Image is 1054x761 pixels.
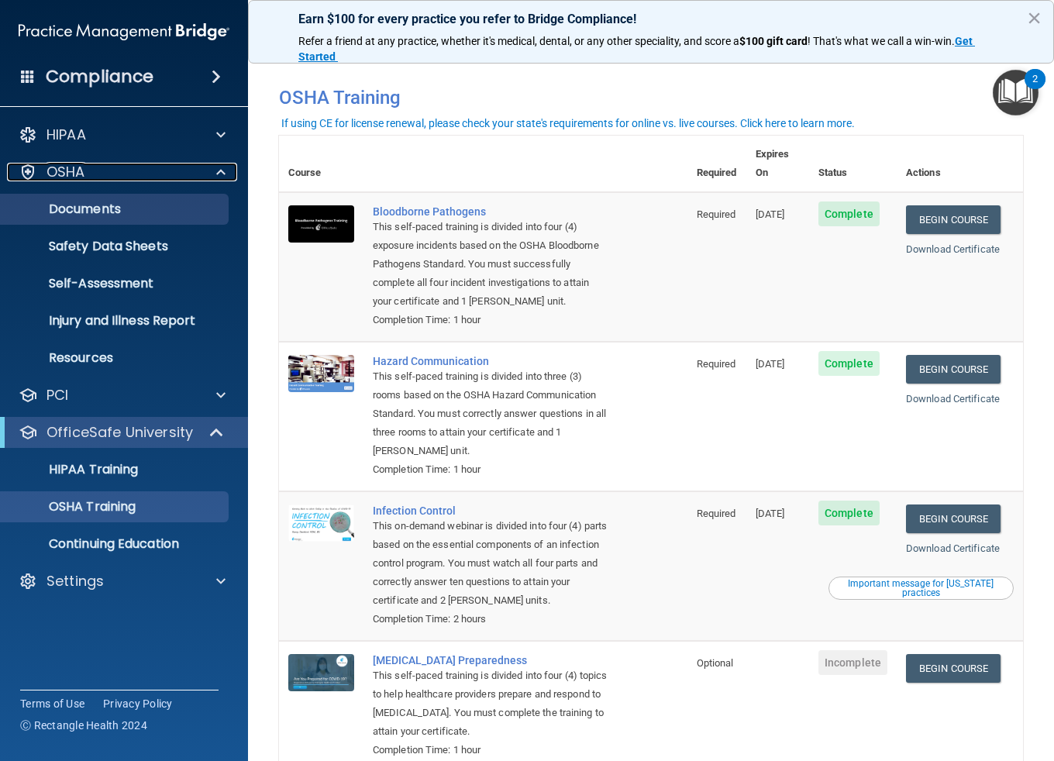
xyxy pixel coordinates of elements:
[373,367,610,460] div: This self-paced training is divided into three (3) rooms based on the OSHA Hazard Communication S...
[46,66,153,88] h4: Compliance
[279,87,1023,108] h4: OSHA Training
[373,666,610,741] div: This self-paced training is divided into four (4) topics to help healthcare providers prepare and...
[19,163,226,181] a: OSHA
[697,358,736,370] span: Required
[373,610,610,628] div: Completion Time: 2 hours
[1027,5,1042,30] button: Close
[373,218,610,311] div: This self-paced training is divided into four (4) exposure incidents based on the OSHA Bloodborne...
[10,276,222,291] p: Self-Assessment
[46,572,104,591] p: Settings
[373,504,610,517] a: Infection Control
[756,508,785,519] span: [DATE]
[373,654,610,666] a: [MEDICAL_DATA] Preparedness
[828,577,1014,600] button: Read this if you are a dental practitioner in the state of CA
[897,136,1023,192] th: Actions
[279,115,857,131] button: If using CE for license renewal, please check your state's requirements for online vs. live cours...
[818,650,887,675] span: Incomplete
[906,654,1001,683] a: Begin Course
[746,136,809,192] th: Expires On
[906,355,1001,384] a: Begin Course
[831,579,1011,597] div: Important message for [US_STATE] practices
[906,542,1000,554] a: Download Certificate
[697,208,736,220] span: Required
[739,35,808,47] strong: $100 gift card
[298,35,739,47] span: Refer a friend at any practice, whether it's medical, dental, or any other speciality, and score a
[809,136,897,192] th: Status
[20,718,147,733] span: Ⓒ Rectangle Health 2024
[19,572,226,591] a: Settings
[808,35,955,47] span: ! That's what we call a win-win.
[20,696,84,711] a: Terms of Use
[1032,79,1038,99] div: 2
[10,462,138,477] p: HIPAA Training
[19,126,226,144] a: HIPAA
[697,508,736,519] span: Required
[906,205,1001,234] a: Begin Course
[818,201,880,226] span: Complete
[697,657,734,669] span: Optional
[10,201,222,217] p: Documents
[906,504,1001,533] a: Begin Course
[10,350,222,366] p: Resources
[906,243,1000,255] a: Download Certificate
[373,205,610,218] a: Bloodborne Pathogens
[373,355,610,367] a: Hazard Communication
[756,208,785,220] span: [DATE]
[373,311,610,329] div: Completion Time: 1 hour
[19,423,225,442] a: OfficeSafe University
[756,358,785,370] span: [DATE]
[10,499,136,515] p: OSHA Training
[46,386,68,405] p: PCI
[818,351,880,376] span: Complete
[298,35,975,63] a: Get Started
[103,696,173,711] a: Privacy Policy
[993,70,1038,115] button: Open Resource Center, 2 new notifications
[10,239,222,254] p: Safety Data Sheets
[10,313,222,329] p: Injury and Illness Report
[906,393,1000,405] a: Download Certificate
[46,163,85,181] p: OSHA
[46,126,86,144] p: HIPAA
[19,386,226,405] a: PCI
[279,136,363,192] th: Course
[46,423,193,442] p: OfficeSafe University
[298,12,1004,26] p: Earn $100 for every practice you refer to Bridge Compliance!
[373,460,610,479] div: Completion Time: 1 hour
[281,118,855,129] div: If using CE for license renewal, please check your state's requirements for online vs. live cours...
[687,136,746,192] th: Required
[373,741,610,759] div: Completion Time: 1 hour
[19,16,229,47] img: PMB logo
[818,501,880,525] span: Complete
[10,536,222,552] p: Continuing Education
[373,517,610,610] div: This on-demand webinar is divided into four (4) parts based on the essential components of an inf...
